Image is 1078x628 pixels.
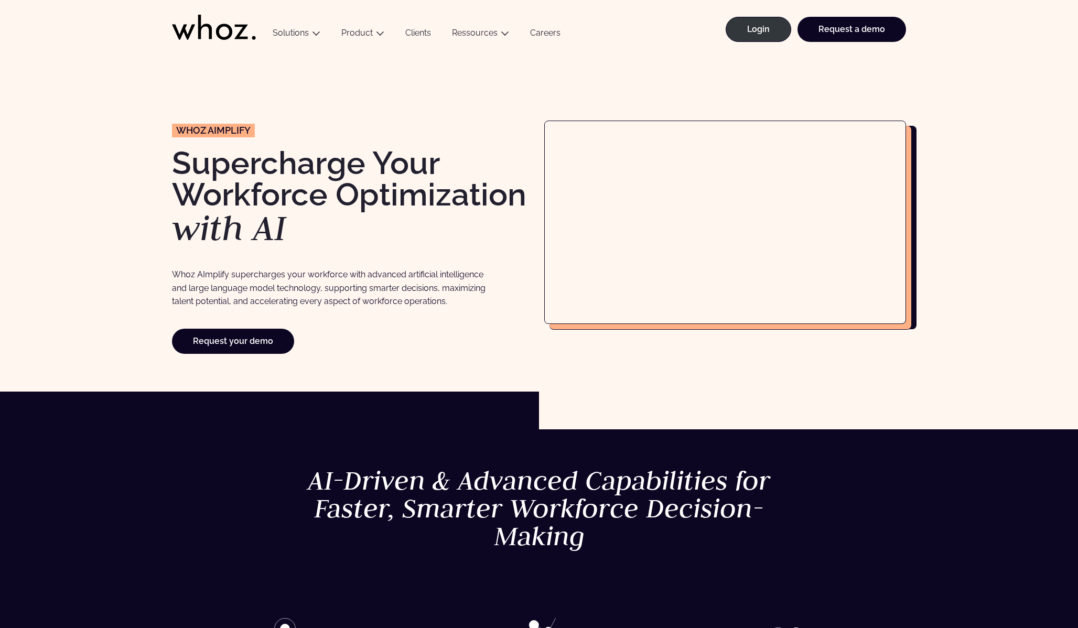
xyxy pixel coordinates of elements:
[172,329,294,354] a: Request your demo
[341,28,373,38] a: Product
[797,17,906,42] a: Request a demo
[308,463,770,553] em: AI-Driven & Advanced Capabilities for Faster, Smarter Workforce Decision-Making
[172,204,286,251] em: with AI
[726,17,791,42] a: Login
[452,28,498,38] a: Ressources
[172,147,534,246] h1: Supercharge Your Workforce Optimization
[441,28,520,42] button: Ressources
[395,28,441,42] a: Clients
[545,121,905,323] iframe: Whoz AImplify-Full Scope
[176,126,251,135] span: wHOZ aIMPLIFY
[262,28,331,42] button: Solutions
[331,28,395,42] button: Product
[520,28,571,42] a: Careers
[172,268,498,308] p: Whoz AImplify supercharges your workforce with advanced artificial intelligence and large languag...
